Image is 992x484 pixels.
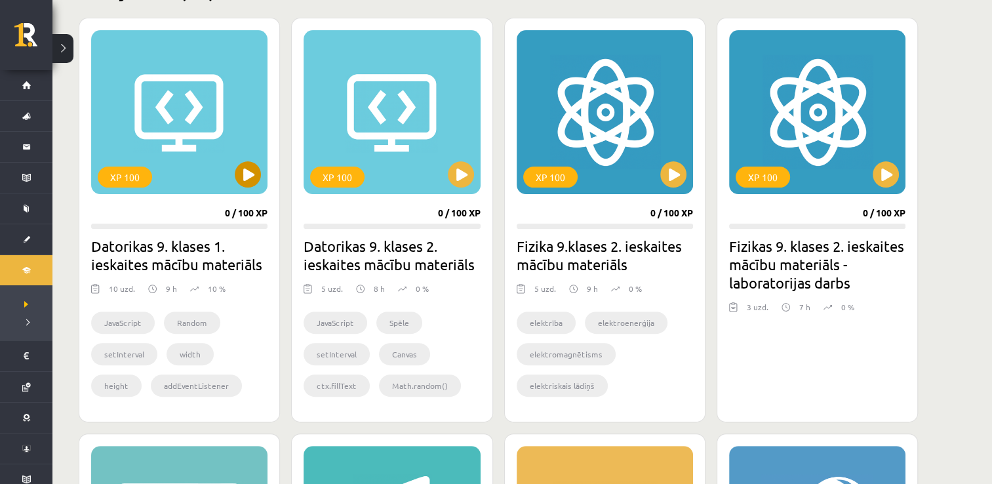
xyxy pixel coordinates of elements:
li: elektriskais lādiņš [517,374,608,397]
div: 3 uzd. [747,301,768,321]
li: width [167,343,214,365]
div: 10 uzd. [109,283,135,302]
div: XP 100 [736,167,790,188]
div: XP 100 [310,167,365,188]
li: elektromagnētisms [517,343,616,365]
p: 0 % [629,283,642,294]
li: setInterval [304,343,370,365]
li: elektrība [517,312,576,334]
li: addEventListener [151,374,242,397]
a: Rīgas 1. Tālmācības vidusskola [14,23,52,56]
div: 5 uzd. [534,283,556,302]
li: Canvas [379,343,430,365]
p: 8 h [374,283,385,294]
p: 10 % [208,283,226,294]
li: Math.random() [379,374,461,397]
h2: Fizika 9.klases 2. ieskaites mācību materiāls [517,237,693,273]
li: setInterval [91,343,157,365]
p: 9 h [166,283,177,294]
p: 9 h [587,283,598,294]
li: Spēle [376,312,422,334]
h2: Fizikas 9. klases 2. ieskaites mācību materiāls - laboratorijas darbs [729,237,905,292]
li: ctx.fillText [304,374,370,397]
div: 5 uzd. [321,283,343,302]
h2: Datorikas 9. klases 2. ieskaites mācību materiāls [304,237,480,273]
div: XP 100 [98,167,152,188]
li: height [91,374,142,397]
li: JavaScript [304,312,367,334]
li: JavaScript [91,312,155,334]
p: 7 h [799,301,810,313]
p: 0 % [841,301,854,313]
li: Random [164,312,220,334]
li: elektroenerģija [585,312,667,334]
p: 0 % [416,283,429,294]
h2: Datorikas 9. klases 1. ieskaites mācību materiāls [91,237,268,273]
div: XP 100 [523,167,578,188]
